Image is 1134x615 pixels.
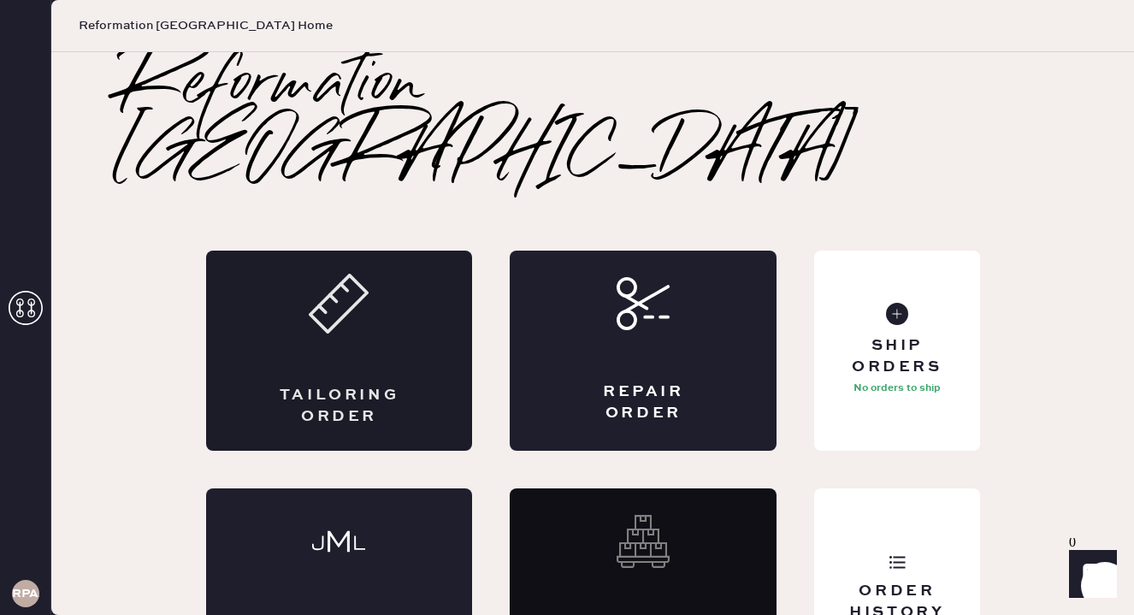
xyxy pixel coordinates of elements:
[12,588,39,600] h3: RPAA
[79,17,333,34] span: Reformation [GEOGRAPHIC_DATA] Home
[1053,538,1126,612] iframe: Front Chat
[853,378,941,399] p: No orders to ship
[120,52,1066,189] h2: Reformation [GEOGRAPHIC_DATA]
[578,381,708,424] div: Repair Order
[275,385,405,428] div: Tailoring Order
[828,335,966,378] div: Ship Orders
